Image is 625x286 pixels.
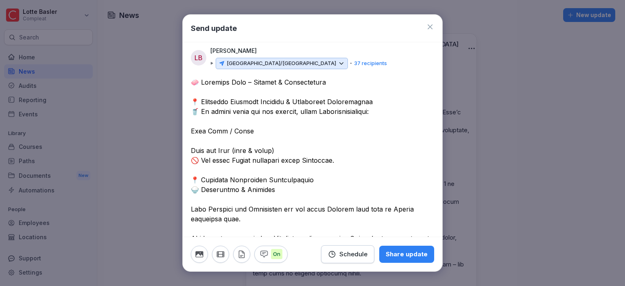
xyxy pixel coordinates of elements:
button: On [254,246,288,263]
button: Schedule [321,245,374,263]
p: 37 recipients [354,59,387,68]
p: [GEOGRAPHIC_DATA]/[GEOGRAPHIC_DATA] [227,59,336,68]
h1: Send update [191,23,237,34]
div: Schedule [328,250,367,259]
div: LB [191,50,206,65]
p: [PERSON_NAME] [210,46,257,55]
button: Share update [379,246,434,263]
p: On [271,249,282,260]
div: Share update [386,250,428,259]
